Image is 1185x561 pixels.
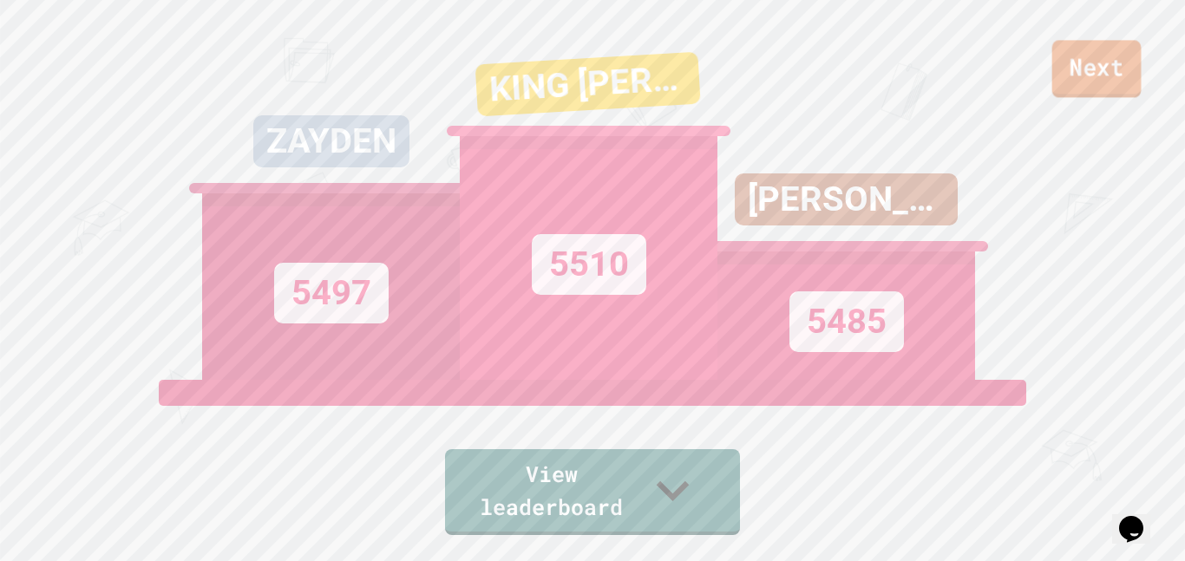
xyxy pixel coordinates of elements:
iframe: chat widget [1112,492,1168,544]
div: 5510 [532,234,646,295]
div: 5485 [789,291,904,352]
a: View leaderboard [445,449,740,535]
div: 5497 [274,263,389,323]
div: KING [PERSON_NAME] [475,51,701,116]
div: [PERSON_NAME] [735,173,958,225]
a: Next [1052,40,1142,97]
div: ZAYDEN [253,115,409,167]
